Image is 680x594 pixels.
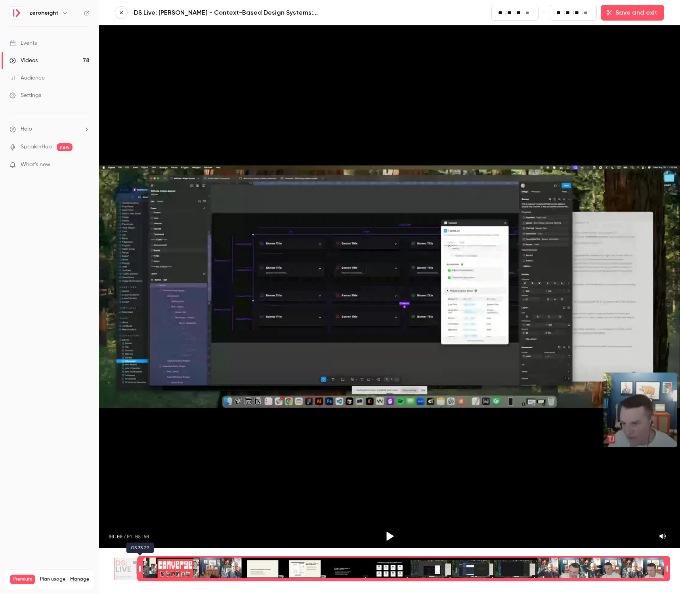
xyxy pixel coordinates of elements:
[491,5,539,21] fieldset: 03:33.29
[655,528,670,544] button: Mute
[10,575,35,584] span: Premium
[514,9,516,17] span: :
[40,576,65,583] span: Plan usage
[29,9,59,17] h6: zeroheight
[380,527,399,546] button: Play
[556,8,563,17] input: hours
[109,533,149,539] div: 00:00
[565,8,572,17] input: minutes
[57,143,73,151] span: new
[542,8,546,17] span: -
[127,533,149,539] span: 01:05:50
[665,557,670,581] div: Time range seconds end time
[573,9,574,17] span: :
[70,576,89,583] a: Manage
[137,557,143,581] div: Time range seconds start time
[507,8,514,17] input: minutes
[99,25,680,548] section: Video player
[516,8,523,17] input: seconds
[584,9,590,17] input: milliseconds
[505,9,506,17] span: :
[582,9,583,17] span: .
[10,39,37,47] div: Events
[10,74,45,82] div: Audience
[115,558,664,580] div: Time range selector
[109,533,122,539] span: 00:00
[21,125,32,133] span: Help
[498,8,504,17] input: hours
[563,9,565,17] span: :
[10,7,23,19] img: zeroheight
[10,57,38,65] div: Videos
[134,8,324,17] a: DS Live: [PERSON_NAME] - Context-Based Design Systems: Preparing for an AI-Driven Future
[525,9,532,17] input: milliseconds
[123,533,126,539] span: /
[21,161,50,169] span: What's new
[523,9,525,17] span: .
[21,143,52,151] a: SpeakerHub
[601,5,664,21] button: Save and exit
[575,8,581,17] input: seconds
[550,5,597,21] fieldset: 01:09:23.77
[10,125,90,133] li: help-dropdown-opener
[10,91,41,99] div: Settings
